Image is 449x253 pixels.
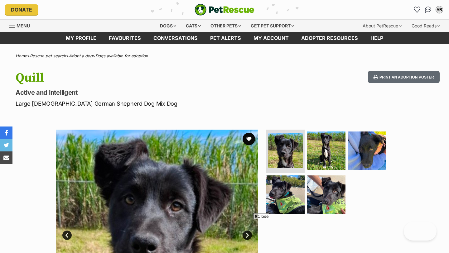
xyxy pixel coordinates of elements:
[111,222,338,250] iframe: Advertisement
[204,32,247,44] a: Pet alerts
[103,32,147,44] a: Favourites
[181,20,205,32] div: Cats
[16,71,274,85] h1: Quill
[368,71,440,84] button: Print an adoption poster
[266,175,305,214] img: Photo of Quill
[16,99,274,108] p: Large [DEMOGRAPHIC_DATA] German Shepherd Dog Mix Dog
[423,5,433,15] a: Conversations
[404,222,437,241] iframe: Help Scout Beacon - Open
[412,5,444,15] ul: Account quick links
[30,53,66,58] a: Rescue pet search
[407,20,444,32] div: Good Reads
[243,133,255,145] button: favourite
[253,213,270,219] span: Close
[348,131,386,170] img: Photo of Quill
[60,32,103,44] a: My profile
[364,32,389,44] a: Help
[16,53,27,58] a: Home
[247,32,295,44] a: My account
[195,4,254,16] a: PetRescue
[95,53,148,58] a: Dogs available for adoption
[16,88,274,97] p: Active and intelligent
[436,7,442,13] div: AR
[246,20,298,32] div: Get pet support
[434,5,444,15] button: My account
[5,4,38,15] a: Donate
[17,23,30,28] span: Menu
[156,20,181,32] div: Dogs
[268,133,303,168] img: Photo of Quill
[358,20,406,32] div: About PetRescue
[295,32,364,44] a: Adopter resources
[147,32,204,44] a: conversations
[195,4,254,16] img: logo-e224e6f780fb5917bec1dbf3a21bbac754714ae5b6737aabdf751b685950b380.svg
[307,131,345,170] img: Photo of Quill
[9,20,34,31] a: Menu
[62,231,72,240] a: Prev
[307,175,345,214] img: Photo of Quill
[425,7,432,13] img: chat-41dd97257d64d25036548639549fe6c8038ab92f7586957e7f3b1b290dea8141.svg
[69,53,93,58] a: Adopt a dog
[412,5,422,15] a: Favourites
[206,20,245,32] div: Other pets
